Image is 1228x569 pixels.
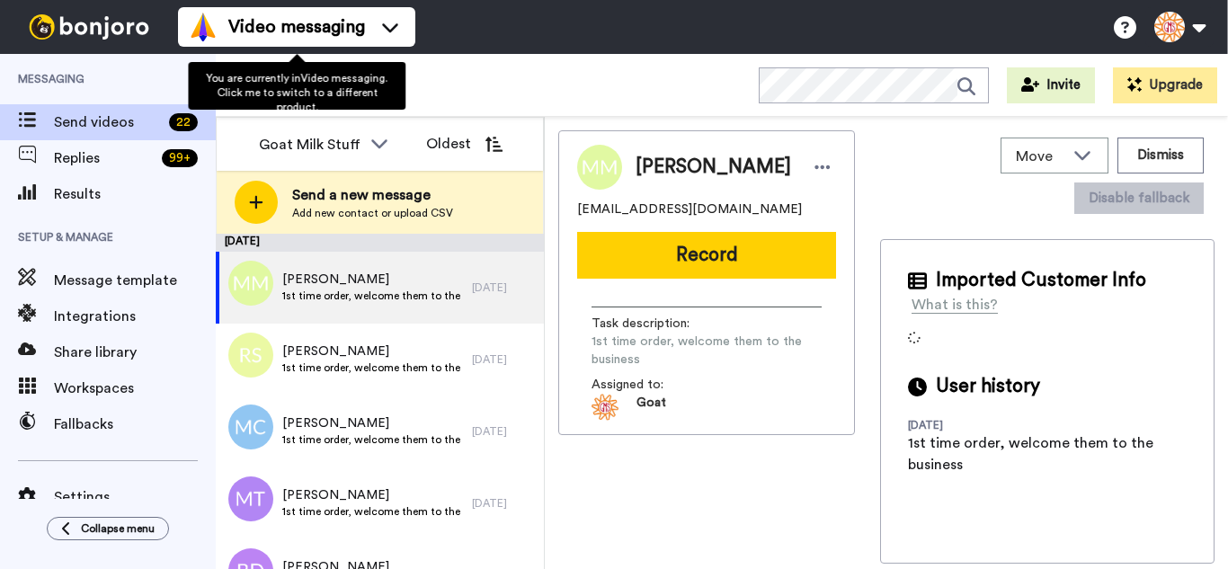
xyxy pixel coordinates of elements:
span: [PERSON_NAME] [636,154,791,181]
div: Goat Milk Stuff [259,134,361,156]
button: Collapse menu [47,517,169,540]
span: Collapse menu [81,521,155,536]
div: 22 [169,113,198,131]
div: 99 + [162,149,198,167]
img: Image of Monique Moskowitz [577,145,622,190]
span: Replies [54,147,155,169]
div: [DATE] [908,418,1025,432]
button: Upgrade [1113,67,1217,103]
span: Assigned to: [592,376,717,394]
img: vm-color.svg [189,13,218,41]
img: rs.png [228,333,273,378]
span: Share library [54,342,216,363]
span: Send a new message [292,184,453,206]
button: Invite [1007,67,1095,103]
div: [DATE] [472,352,535,367]
span: Workspaces [54,378,216,399]
span: [PERSON_NAME] [282,486,463,504]
span: Task description : [592,315,717,333]
button: Oldest [413,126,516,162]
div: [DATE] [472,496,535,511]
span: You are currently in Video messaging . Click me to switch to a different product. [206,73,387,112]
span: 1st time order, welcome them to the business [282,289,463,303]
span: Settings [54,486,216,508]
span: [PERSON_NAME] [282,271,463,289]
button: Disable fallback [1074,182,1204,214]
span: Video messaging [228,14,365,40]
button: Dismiss [1117,138,1204,173]
span: Fallbacks [54,413,216,435]
span: Integrations [54,306,216,327]
span: [PERSON_NAME] [282,342,463,360]
div: [DATE] [472,280,535,295]
div: 1st time order, welcome them to the business [908,432,1187,476]
span: Add new contact or upload CSV [292,206,453,220]
div: What is this? [912,294,998,316]
span: 1st time order, welcome them to the business [282,504,463,519]
span: 1st time order, welcome them to the business [282,360,463,375]
span: Message template [54,270,216,291]
img: mc.png [228,405,273,449]
span: 1st time order, welcome them to the business [592,333,822,369]
img: mt.png [228,476,273,521]
img: mm.png [228,261,273,306]
span: [PERSON_NAME] [282,414,463,432]
button: Record [577,232,836,279]
span: Goat [636,394,666,421]
img: bj-logo-header-white.svg [22,14,156,40]
span: Results [54,183,216,205]
span: User history [936,373,1040,400]
img: 5d2957c9-16f3-4727-b4cc-986dc77f13ee-1569252105.jpg [592,394,618,421]
span: 1st time order, welcome them to the business [282,432,463,447]
span: Send videos [54,111,162,133]
span: Imported Customer Info [936,267,1146,294]
div: [DATE] [216,234,544,252]
span: [EMAIL_ADDRESS][DOMAIN_NAME] [577,200,802,218]
span: Move [1016,146,1064,167]
div: [DATE] [472,424,535,439]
